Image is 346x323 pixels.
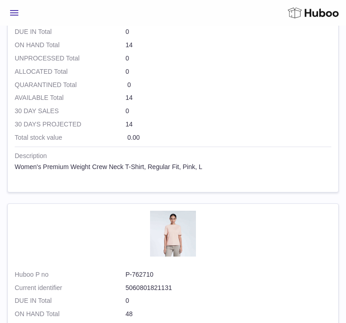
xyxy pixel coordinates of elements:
[127,81,131,88] span: 0
[15,107,331,120] td: 0
[15,133,126,142] strong: Total stock value
[15,93,331,107] td: 14
[15,310,331,323] td: 48
[15,152,331,163] strong: Description
[15,270,126,279] dt: Huboo P no
[15,120,126,129] strong: 30 DAYS PROJECTED
[15,54,331,67] td: 0
[15,67,331,81] td: 0
[15,310,126,318] strong: ON HAND Total
[15,41,126,49] strong: ON HAND Total
[126,270,332,279] dd: P-762710
[15,41,331,54] td: 14
[15,163,331,171] div: Women's Premium Weight Crew Neck T-Shirt, Regular Fit, Pink, L
[150,211,196,257] img: product image
[15,296,126,305] strong: DUE IN Total
[15,67,126,76] strong: ALLOCATED Total
[15,27,126,36] strong: DUE IN Total
[15,107,126,115] strong: 30 DAY SALES
[127,134,140,141] span: 0.00
[15,120,331,133] td: 14
[15,93,126,102] strong: AVAILABLE Total
[15,54,126,63] strong: UNPROCESSED Total
[15,296,331,310] td: 0
[126,284,332,292] dd: 5060801821131
[15,284,126,292] dt: Current identifier
[15,81,126,89] strong: QUARANTINED Total
[15,27,331,41] td: 0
